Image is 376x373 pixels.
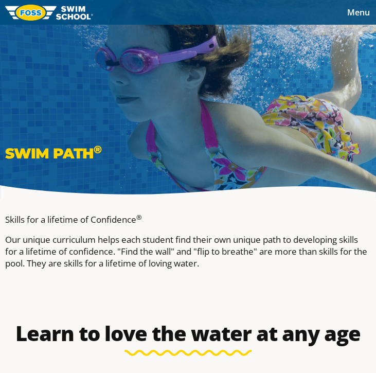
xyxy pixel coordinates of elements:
button: Toggle navigation [341,5,376,20]
p: Our unique curriculum helps each student find their own unique path to developing skills for a li... [5,234,371,269]
p: Swim Path [5,145,371,162]
img: FOSS Swim School Logo [5,5,93,21]
sup: ® [136,212,142,222]
sup: ® [94,143,101,156]
h2: Learn to love the water at any age [5,321,371,346]
span: Menu [347,7,370,18]
p: Skills for a lifetime of Confidence [5,214,371,225]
